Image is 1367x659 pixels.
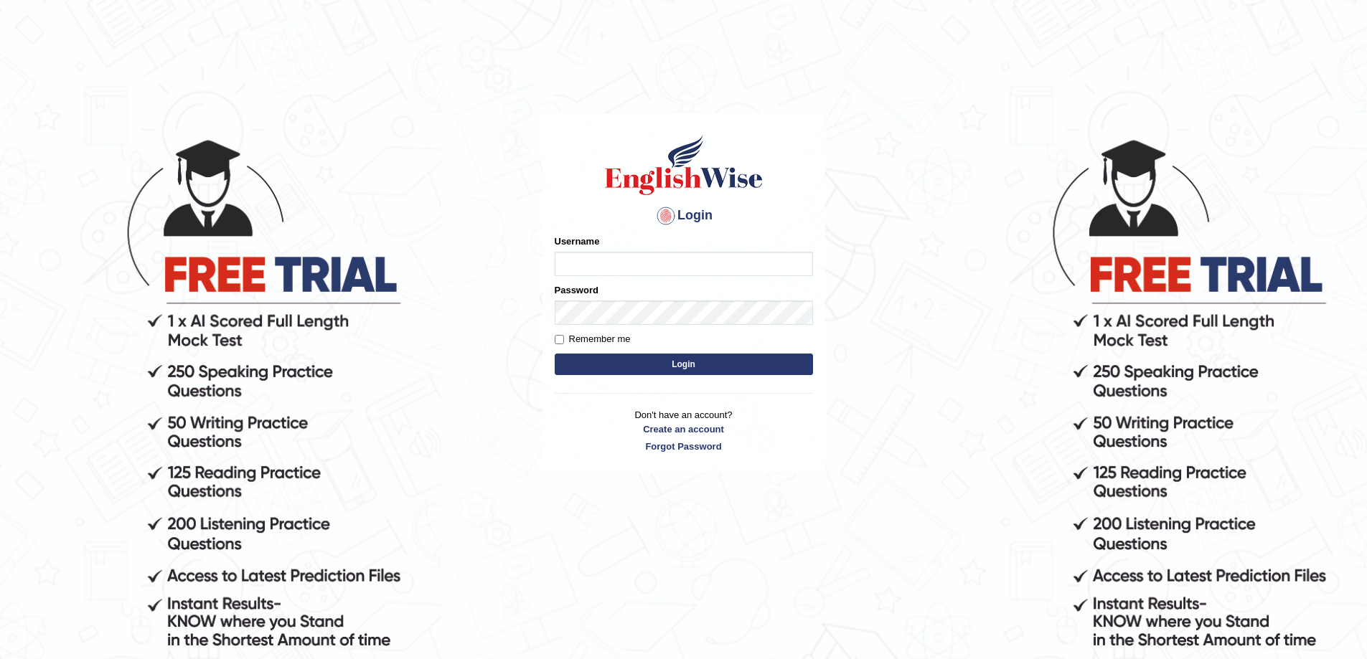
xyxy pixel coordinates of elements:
a: Create an account [555,422,813,436]
p: Don't have an account? [555,408,813,452]
h4: Login [555,204,813,227]
label: Password [555,283,598,297]
input: Remember me [555,335,564,344]
label: Username [555,234,600,248]
a: Forgot Password [555,440,813,453]
img: Logo of English Wise sign in for intelligent practice with AI [602,133,766,197]
button: Login [555,354,813,375]
label: Remember me [555,332,631,346]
